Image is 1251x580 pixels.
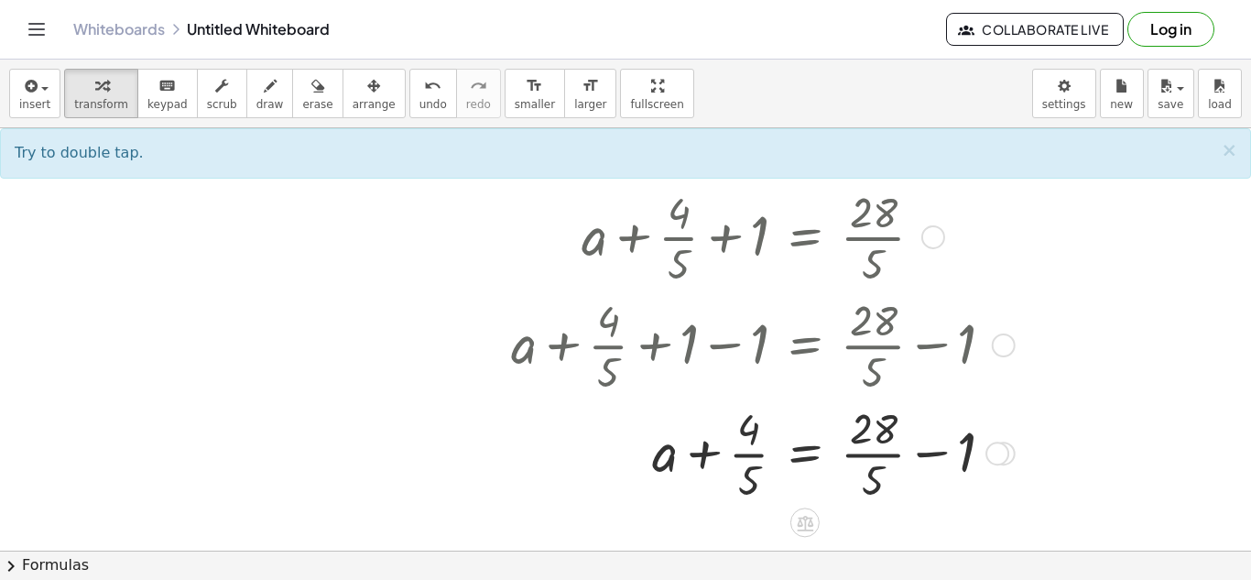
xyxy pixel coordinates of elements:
span: insert [19,98,50,111]
span: undo [419,98,447,111]
button: Collaborate Live [946,13,1124,46]
button: arrange [343,69,406,118]
button: load [1198,69,1242,118]
button: new [1100,69,1144,118]
i: format_size [582,75,599,97]
button: redoredo [456,69,501,118]
i: format_size [526,75,543,97]
span: × [1221,139,1237,161]
button: keyboardkeypad [137,69,198,118]
i: redo [470,75,487,97]
span: Try to double tap. [15,144,144,161]
button: undoundo [409,69,457,118]
span: redo [466,98,491,111]
button: fullscreen [620,69,693,118]
button: save [1148,69,1194,118]
button: format_sizelarger [564,69,616,118]
span: smaller [515,98,555,111]
span: larger [574,98,606,111]
span: erase [302,98,332,111]
button: erase [292,69,343,118]
button: × [1221,141,1237,160]
button: scrub [197,69,247,118]
i: undo [424,75,441,97]
button: Toggle navigation [22,15,51,44]
i: keyboard [158,75,176,97]
span: load [1208,98,1232,111]
span: new [1110,98,1133,111]
span: scrub [207,98,237,111]
button: transform [64,69,138,118]
button: insert [9,69,60,118]
button: format_sizesmaller [505,69,565,118]
button: Log in [1127,12,1214,47]
span: settings [1042,98,1086,111]
span: Collaborate Live [962,21,1108,38]
div: Apply the same math to both sides of the equation [790,508,820,537]
button: draw [246,69,294,118]
span: arrange [353,98,396,111]
span: keypad [147,98,188,111]
span: fullscreen [630,98,683,111]
span: save [1158,98,1183,111]
span: transform [74,98,128,111]
a: Whiteboards [73,20,165,38]
button: settings [1032,69,1096,118]
span: draw [256,98,284,111]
